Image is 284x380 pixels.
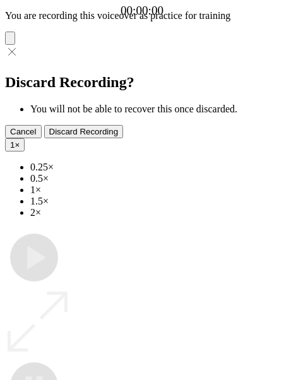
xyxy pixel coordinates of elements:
h2: Discard Recording? [5,74,279,91]
li: 0.5× [30,173,279,184]
button: 1× [5,138,25,151]
a: 00:00:00 [121,4,163,18]
button: Discard Recording [44,125,124,138]
span: 1 [10,140,15,150]
li: 1.5× [30,196,279,207]
li: 0.25× [30,162,279,173]
li: You will not be able to recover this once discarded. [30,104,279,115]
li: 2× [30,207,279,218]
p: You are recording this voiceover as practice for training [5,10,279,21]
li: 1× [30,184,279,196]
button: Cancel [5,125,42,138]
